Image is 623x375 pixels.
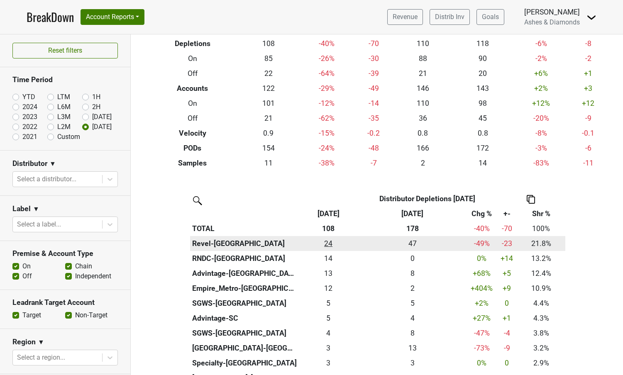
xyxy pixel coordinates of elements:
[190,206,299,221] th: &nbsp;: activate to sort column ascending
[12,43,118,58] button: Reset filters
[301,283,356,294] div: 12
[190,221,299,236] th: TOTAL
[499,253,515,264] div: +14
[57,92,70,102] label: LTM
[190,193,203,207] img: filter
[360,343,465,353] div: 13
[299,326,358,341] td: 4.085
[393,141,453,156] td: 166
[467,266,497,281] td: +68 %
[147,111,238,126] th: Off
[92,92,100,102] label: 1H
[301,268,356,279] div: 13
[467,281,497,296] td: +404 %
[12,159,47,168] h3: Distributor
[569,96,607,111] td: +12
[517,311,565,326] td: 4.3%
[355,141,393,156] td: -48
[147,156,238,170] th: Samples
[393,111,453,126] td: 36
[299,266,358,281] td: 13.35
[467,251,497,266] td: 0 %
[301,328,356,338] div: 4
[513,96,569,111] td: +12 %
[190,326,299,341] th: SGWS-[GEOGRAPHIC_DATA]
[517,356,565,370] td: 2.9%
[358,266,467,281] th: 7.930
[57,102,71,112] label: L6M
[387,9,423,25] a: Revenue
[467,206,497,221] th: Chg %: activate to sort column ascending
[147,141,238,156] th: PODs
[393,66,453,81] td: 21
[360,328,465,338] div: 8
[467,311,497,326] td: +27 %
[355,37,393,51] td: -70
[355,81,393,96] td: -49
[453,96,513,111] td: 98
[81,9,144,25] button: Account Reports
[238,111,298,126] td: 21
[513,66,569,81] td: +6 %
[301,313,356,324] div: 5
[393,126,453,141] td: 0.8
[12,249,118,258] h3: Premise & Account Type
[238,51,298,66] td: 85
[298,141,355,156] td: -24 %
[474,224,490,233] span: -40%
[238,96,298,111] td: 101
[569,111,607,126] td: -9
[467,356,497,370] td: 0 %
[453,81,513,96] td: 143
[147,37,238,51] th: Depletions
[355,126,393,141] td: -0.2
[358,236,467,251] th: 46.500
[517,296,565,311] td: 4.4%
[453,156,513,170] td: 14
[298,37,355,51] td: -40 %
[467,296,497,311] td: +2 %
[147,66,238,81] th: Off
[75,310,107,320] label: Non-Target
[358,326,467,341] th: 7.668
[358,191,496,206] th: Distributor Depletions [DATE]
[12,75,118,84] h3: Time Period
[358,296,467,311] th: 4.667
[298,51,355,66] td: -26 %
[238,126,298,141] td: 0.9
[22,132,37,142] label: 2021
[453,141,513,156] td: 172
[147,51,238,66] th: On
[358,251,467,266] th: 0
[524,18,580,26] span: Ashes & Diamonds
[586,12,596,22] img: Dropdown Menu
[298,81,355,96] td: -29 %
[430,9,470,25] a: Distrib Inv
[238,156,298,170] td: 11
[517,206,565,221] th: Shr %: activate to sort column ascending
[358,221,467,236] th: 178
[358,281,467,296] th: 2.333
[517,326,565,341] td: 3.8%
[12,338,36,346] h3: Region
[75,261,92,271] label: Chain
[190,356,299,370] th: Specialty-[GEOGRAPHIC_DATA]
[301,253,356,264] div: 14
[355,111,393,126] td: -35
[147,126,238,141] th: Velocity
[27,8,74,26] a: BreakDown
[301,343,356,353] div: 3
[190,236,299,251] th: Revel-[GEOGRAPHIC_DATA]
[513,156,569,170] td: -83 %
[517,281,565,296] td: 10.9%
[22,102,37,112] label: 2024
[190,251,299,266] th: RNDC-[GEOGRAPHIC_DATA]
[299,251,358,266] td: 14.251
[569,66,607,81] td: +1
[360,283,465,294] div: 2
[355,66,393,81] td: -39
[301,358,356,368] div: 3
[467,236,497,251] td: -49 %
[499,238,515,249] div: -23
[499,283,515,294] div: +9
